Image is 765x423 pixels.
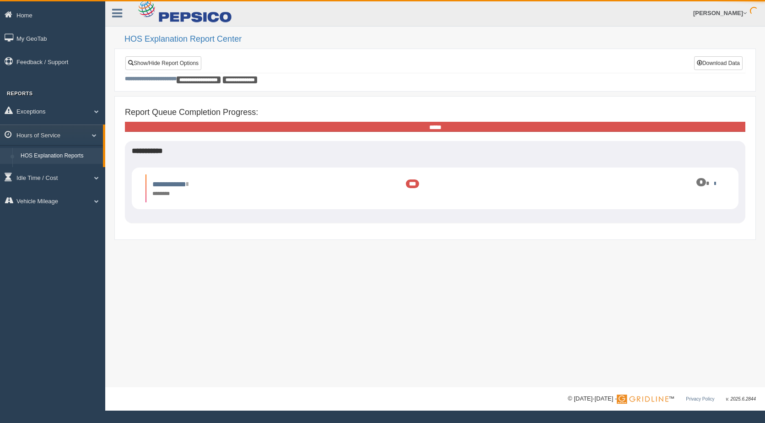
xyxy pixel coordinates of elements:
[16,148,103,164] a: HOS Explanation Reports
[686,396,714,401] a: Privacy Policy
[125,56,201,70] a: Show/Hide Report Options
[145,174,725,202] li: Expand
[124,35,756,44] h2: HOS Explanation Report Center
[16,164,103,180] a: HOS Violation Audit Reports
[617,395,668,404] img: Gridline
[726,396,756,401] span: v. 2025.6.2844
[568,394,756,404] div: © [DATE]-[DATE] - ™
[694,56,743,70] button: Download Data
[125,108,745,117] h4: Report Queue Completion Progress:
